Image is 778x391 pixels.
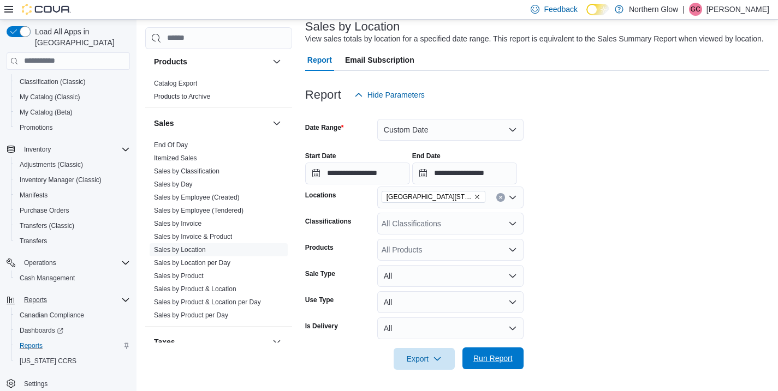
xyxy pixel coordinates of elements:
span: Inventory [20,143,130,156]
span: Promotions [15,121,130,134]
button: All [377,291,524,313]
span: Operations [20,256,130,269]
button: Reports [11,338,134,353]
span: [GEOGRAPHIC_DATA][STREET_ADDRESS] [387,191,472,202]
span: Purchase Orders [15,204,130,217]
button: Adjustments (Classic) [11,157,134,172]
p: [PERSON_NAME] [706,3,769,16]
a: Sales by Employee (Tendered) [154,207,244,214]
div: Gayle Church [689,3,702,16]
a: Transfers (Classic) [15,219,79,232]
input: Press the down key to open a popover containing a calendar. [412,163,517,184]
label: Sale Type [305,269,335,278]
span: Inventory Manager (Classic) [20,176,102,184]
p: Northern Glow [629,3,678,16]
span: Export [400,348,448,370]
span: [US_STATE] CCRS [20,357,76,365]
a: Sales by Invoice & Product [154,233,232,240]
span: Dark Mode [586,15,587,16]
a: Inventory Manager (Classic) [15,173,106,187]
button: Custom Date [377,119,524,141]
button: Remove Northern Glow 701 Memorial Ave from selection in this group [474,194,480,200]
button: Canadian Compliance [11,308,134,323]
span: Dashboards [20,326,63,335]
span: Manifests [15,189,130,202]
a: Sales by Product & Location per Day [154,298,261,306]
button: Inventory Manager (Classic) [11,172,134,188]
span: Northern Glow 701 Memorial Ave [382,191,485,203]
a: Promotions [15,121,57,134]
span: Dashboards [15,324,130,337]
a: Dashboards [15,324,68,337]
span: Inventory [24,145,51,154]
button: Classification (Classic) [11,74,134,89]
span: My Catalog (Classic) [20,93,80,101]
a: Transfers [15,234,51,248]
span: Hide Parameters [367,89,425,100]
span: Washington CCRS [15,354,130,368]
button: Promotions [11,120,134,135]
button: Run Report [462,347,524,369]
a: Adjustments (Classic) [15,158,87,171]
a: Dashboards [11,323,134,338]
a: Sales by Product & Location [154,285,236,293]
label: Is Delivery [305,322,338,330]
input: Press the down key to open a popover containing a calendar. [305,163,410,184]
input: Dark Mode [586,4,609,15]
label: Start Date [305,152,336,160]
span: Reports [15,339,130,352]
span: Transfers [20,237,47,245]
span: Reports [20,293,130,306]
span: Classification (Classic) [15,75,130,88]
span: Transfers (Classic) [20,221,74,230]
button: Settings [2,375,134,391]
button: Open list of options [508,245,517,254]
span: My Catalog (Beta) [20,108,73,117]
button: My Catalog (Beta) [11,105,134,120]
button: Taxes [270,335,283,348]
button: Transfers [11,233,134,249]
label: Locations [305,191,336,200]
span: Settings [20,376,130,390]
span: Run Report [473,353,513,364]
span: Transfers [15,234,130,248]
h3: Sales [154,118,174,129]
span: Operations [24,258,56,267]
button: Inventory [2,142,134,157]
button: Reports [20,293,51,306]
a: Sales by Product [154,272,204,280]
button: Sales [154,118,268,129]
a: My Catalog (Beta) [15,106,77,119]
button: Open list of options [508,193,517,202]
span: Classification (Classic) [20,77,86,86]
button: Operations [2,255,134,270]
button: Operations [20,256,61,269]
button: Products [270,55,283,68]
span: Report [307,49,332,71]
span: Purchase Orders [20,206,69,215]
div: Products [145,77,292,107]
span: Email Subscription [345,49,414,71]
a: Cash Management [15,272,79,285]
a: My Catalog (Classic) [15,91,85,104]
span: My Catalog (Classic) [15,91,130,104]
a: Itemized Sales [154,154,197,162]
span: Cash Management [15,272,130,285]
a: Sales by Classification [154,167,219,175]
span: Reports [20,341,43,350]
span: Reports [24,296,47,304]
span: Load All Apps in [GEOGRAPHIC_DATA] [31,26,130,48]
a: [US_STATE] CCRS [15,354,81,368]
a: Classification (Classic) [15,75,90,88]
img: Cova [22,4,71,15]
h3: Sales by Location [305,20,400,33]
a: End Of Day [154,141,188,149]
label: End Date [412,152,441,160]
h3: Report [305,88,341,101]
p: | [682,3,685,16]
span: Manifests [20,191,47,200]
a: Sales by Day [154,181,193,188]
a: Settings [20,377,52,390]
span: Inventory Manager (Classic) [15,173,130,187]
button: Open list of options [508,219,517,228]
